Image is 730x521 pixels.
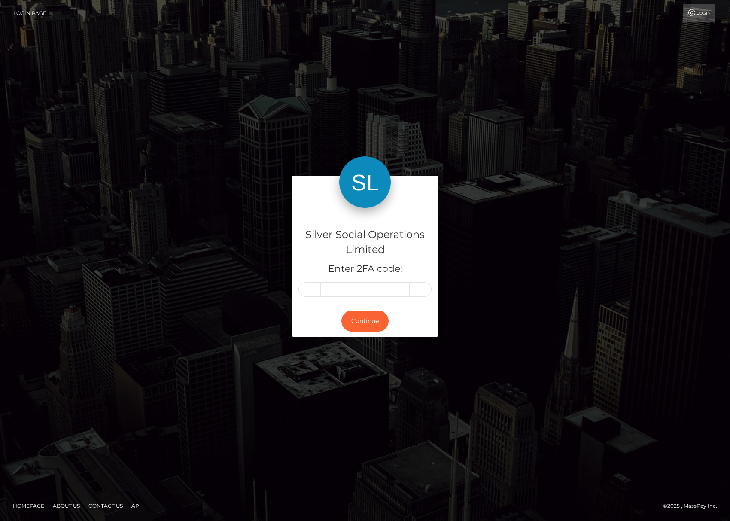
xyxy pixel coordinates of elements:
img: Silver Social Operations Limited [339,156,391,208]
div: © 2025 , MassPay Inc. [663,501,724,511]
a: Login Page [13,4,46,22]
h4: Silver Social Operations Limited [298,227,432,257]
h5: Enter 2FA code: [298,262,432,276]
a: About Us [49,499,83,512]
a: Homepage [9,499,48,512]
a: Login [683,4,715,22]
a: Contact Us [85,499,126,512]
button: Continue [341,311,389,332]
a: API [128,499,144,512]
